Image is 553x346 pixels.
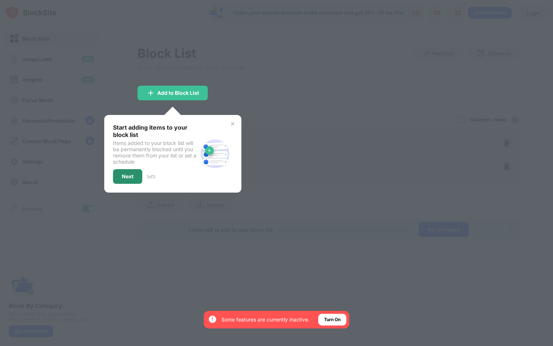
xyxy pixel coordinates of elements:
div: Start adding items to your block list [113,124,197,138]
div: Turn On [324,316,341,323]
div: Items added to your block list will be permanently blocked until you remove them from your list o... [113,140,197,165]
div: Add to Block List [157,90,199,96]
div: Next [122,174,133,179]
img: error-circle-white.svg [208,315,217,324]
img: x-button.svg [230,121,236,127]
img: block-site.svg [197,136,233,171]
div: Some features are currently inactive. [221,316,309,323]
div: 1 of 3 [147,174,155,179]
